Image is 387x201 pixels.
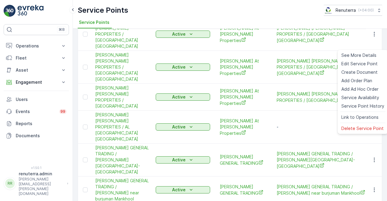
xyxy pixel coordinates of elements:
a: Khalil Ibrahim At Sayegh Properties [220,88,267,106]
button: Active [156,123,210,131]
span: Delete Service Point [341,125,384,131]
span: [PERSON_NAME] [PERSON_NAME] PROPERTIES / AL [GEOGRAPHIC_DATA] [GEOGRAPHIC_DATA] [95,112,150,142]
a: Add Order Plan [339,76,387,85]
div: Toggle Row Selected [83,125,88,129]
div: Toggle Row Selected [83,157,88,162]
button: Asset [4,64,69,76]
p: Active [172,157,186,163]
a: Events99 [4,105,69,118]
span: [PERSON_NAME] [PERSON_NAME] PROPERTIES / [GEOGRAPHIC_DATA] [277,91,367,103]
span: [PERSON_NAME] At [PERSON_NAME] Properties [220,88,267,106]
button: Engagement [4,76,69,88]
a: See More Details [339,51,387,60]
p: Operations [16,43,57,49]
span: Add Ad Hoc Order [341,86,379,92]
p: Engagement [16,79,57,85]
span: [PERSON_NAME] [PERSON_NAME] PROPERTIES / [GEOGRAPHIC_DATA] [95,85,150,109]
div: RR [5,179,15,188]
p: Active [172,64,186,70]
p: Active [172,31,186,37]
span: [PERSON_NAME] GENERAL TRADING / [PERSON_NAME] near burjuman Mankhool [277,184,367,196]
span: [PERSON_NAME] [PERSON_NAME] PROPERTIES / [GEOGRAPHIC_DATA] [GEOGRAPHIC_DATA] [95,19,150,49]
p: ⌘B [59,27,65,32]
p: ( +04:00 ) [358,8,374,13]
a: Reports [4,118,69,130]
a: KHALIL IBRAHIM AL SAYEGH PROPERTIES / AL HAMRIYA BUILDING HAMRIYA AREA [277,91,367,103]
span: Service Point History [341,103,384,109]
a: MOHAMED IBRAHIM OBAIDALLA GENERAL TRADING / Al Muragabath Building-Muraqqabat [277,151,367,169]
a: Documents [4,130,69,142]
p: Service Points [78,5,128,15]
a: Add Ad Hoc Order [339,85,387,93]
span: Create Document [341,69,378,75]
p: Fleet [16,55,57,61]
span: Link to Operations [341,114,379,120]
button: Active [156,31,210,38]
p: Events [16,109,56,115]
span: Service Points [79,19,109,25]
button: Active [156,93,210,101]
a: KHALIL IBRAHIM AL SAYEGH PROPERTIES / IJMM HORRAIR BUILDING OUD METHA [277,58,367,76]
a: Users [4,93,69,105]
button: Fleet [4,52,69,64]
button: Active [156,63,210,71]
p: Reports [16,121,67,127]
span: v 1.50.1 [4,166,69,170]
span: Add Order Plan [341,78,372,84]
a: KHALIL IBRAHIM AL SAYEGH PROPERTIES / OUDMETHA BUILDING OUD METHA [277,25,367,44]
div: Toggle Row Selected [83,65,88,70]
p: 99 [60,109,65,114]
span: Edit Service Point [341,61,378,67]
p: Active [172,187,186,193]
a: MOHAMED IBRAHIM OBAIDALLA GENERAL TRADING [220,184,267,196]
span: [PERSON_NAME] At [PERSON_NAME] Properties [220,25,267,44]
span: See More Details [341,52,376,58]
p: Users [16,96,67,102]
p: renuterra.admin [19,171,64,177]
p: - [277,124,367,130]
span: [PERSON_NAME] At [PERSON_NAME] Properties [220,58,267,76]
a: MOHAMED IBRAHIM OBAIDALLA GENERAL TRADING / Al Muragabath Building-Muraqqabat [95,145,150,175]
p: Renuterra [336,7,356,13]
p: [PERSON_NAME][EMAIL_ADDRESS][PERSON_NAME][DOMAIN_NAME] [19,177,64,196]
a: Khalil Ibrahim At Sayegh Properties [220,25,267,44]
p: Active [172,94,186,100]
button: Renuterra(+04:00) [324,5,382,16]
button: RRrenuterra.admin[PERSON_NAME][EMAIL_ADDRESS][PERSON_NAME][DOMAIN_NAME] [4,171,69,196]
a: MOHAMED IBRAHIM OBAIDALLA GENERAL TRADING [220,154,267,166]
span: [PERSON_NAME] [PERSON_NAME] PROPERTIES / [GEOGRAPHIC_DATA] [GEOGRAPHIC_DATA] [277,58,367,76]
a: Khalil Ibrahim At Sayegh Properties [220,58,267,76]
a: KHALIL IBRAHIM AL SAYEGH PROPERTIES / AL HAMRIYA BUILDING HAMRIYA AREA [95,85,150,109]
span: Service Availability [341,95,379,101]
p: Documents [16,133,67,139]
span: [PERSON_NAME] [PERSON_NAME] PROPERTIES / [GEOGRAPHIC_DATA] [GEOGRAPHIC_DATA] [277,25,367,44]
a: KHALIL IBRAHIM AL SAYEGH PROPERTIES / IJMM HORRAIR BUILDING OUD METHA [95,52,150,82]
p: Active [172,124,186,130]
button: Active [156,186,210,193]
a: MOHAMED IBRAHIM OBAIDALLA GENERAL TRADING / Al sayeh near burjuman Mankhool [277,184,367,196]
div: Toggle Row Selected [83,95,88,99]
span: [PERSON_NAME] At [PERSON_NAME] Properties [220,118,267,136]
img: logo [4,5,16,17]
div: Toggle Row Selected [83,187,88,192]
span: [PERSON_NAME] GENERAL TRADING / [PERSON_NAME][GEOGRAPHIC_DATA]-[GEOGRAPHIC_DATA] [95,145,150,175]
a: Edit Service Point [339,60,387,68]
div: Toggle Row Selected [83,32,88,37]
img: logo_light-DOdMpM7g.png [18,5,44,17]
a: Khalil Ibrahim At Sayegh Properties [220,118,267,136]
span: [PERSON_NAME] GENERAL TRADING / [PERSON_NAME][GEOGRAPHIC_DATA]-[GEOGRAPHIC_DATA] [277,151,367,169]
a: KHALIL IBRAHIM AL SAYEGH PROPERTIES / OUDMETHA BUILDING OUD METHA [95,19,150,49]
span: [PERSON_NAME] [PERSON_NAME] PROPERTIES / [GEOGRAPHIC_DATA] [GEOGRAPHIC_DATA] [95,52,150,82]
span: [PERSON_NAME] GENERAL TRADING [220,184,267,196]
button: Operations [4,40,69,52]
span: [PERSON_NAME] GENERAL TRADING [220,154,267,166]
button: Active [156,156,210,164]
img: Screenshot_2024-07-26_at_13.33.01.png [324,7,333,14]
a: KHALIL IBRAHIM AL SAYEGH PROPERTIES / AL SOUQAL KABEER BUILDING Burdubai [95,112,150,142]
p: Asset [16,67,57,73]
